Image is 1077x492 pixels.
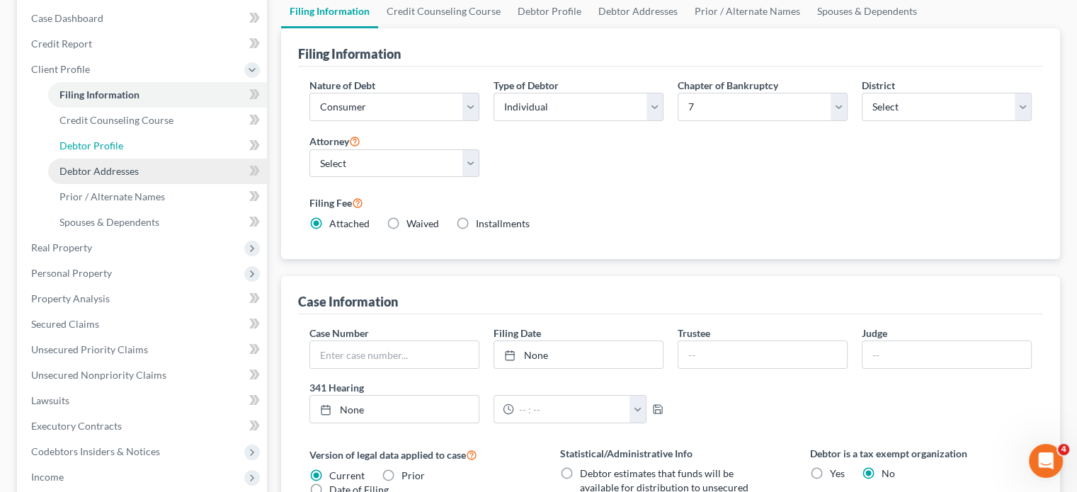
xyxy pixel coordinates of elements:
span: Secured Claims [31,318,99,330]
span: Current [329,469,365,481]
a: Case Dashboard [20,6,267,31]
a: Prior / Alternate Names [48,184,267,210]
label: Nature of Debt [309,78,375,93]
label: Statistical/Administrative Info [560,446,782,461]
a: Debtor Profile [48,133,267,159]
span: Prior [401,469,425,481]
label: 341 Hearing [302,380,671,395]
label: Filing Date [494,326,541,341]
label: Debtor is a tax exempt organization [810,446,1032,461]
span: No [882,467,895,479]
span: Property Analysis [31,292,110,304]
span: Personal Property [31,267,112,279]
span: 4 [1058,444,1069,455]
span: Prior / Alternate Names [59,190,165,202]
div: Filing Information [298,45,401,62]
label: Type of Debtor [494,78,559,93]
a: Unsecured Nonpriority Claims [20,362,267,388]
a: Lawsuits [20,388,267,413]
span: Credit Report [31,38,92,50]
a: None [494,341,663,368]
a: None [310,396,479,423]
span: Installments [476,217,530,229]
span: Real Property [31,241,92,253]
span: Case Dashboard [31,12,103,24]
label: Chapter of Bankruptcy [678,78,778,93]
label: District [862,78,895,93]
span: Debtor Addresses [59,165,139,177]
label: Judge [862,326,887,341]
input: -- : -- [514,396,629,423]
a: Spouses & Dependents [48,210,267,235]
a: Unsecured Priority Claims [20,337,267,362]
label: Trustee [678,326,710,341]
label: Case Number [309,326,369,341]
span: Filing Information [59,88,139,101]
a: Credit Counseling Course [48,108,267,133]
span: Credit Counseling Course [59,114,173,126]
label: Attorney [309,132,360,149]
div: Case Information [298,293,398,310]
span: Income [31,471,64,483]
iframe: Intercom live chat [1029,444,1063,478]
span: Debtor Profile [59,139,123,151]
span: Attached [329,217,370,229]
span: Client Profile [31,63,90,75]
span: Spouses & Dependents [59,216,159,228]
label: Filing Fee [309,194,1032,211]
a: Secured Claims [20,311,267,337]
a: Executory Contracts [20,413,267,439]
a: Credit Report [20,31,267,57]
span: Yes [830,467,845,479]
input: -- [678,341,847,368]
label: Version of legal data applied to case [309,446,531,463]
a: Debtor Addresses [48,159,267,184]
a: Property Analysis [20,286,267,311]
span: Waived [406,217,439,229]
span: Codebtors Insiders & Notices [31,445,160,457]
span: Lawsuits [31,394,69,406]
span: Unsecured Priority Claims [31,343,148,355]
input: Enter case number... [310,341,479,368]
span: Unsecured Nonpriority Claims [31,369,166,381]
a: Filing Information [48,82,267,108]
input: -- [862,341,1031,368]
span: Executory Contracts [31,420,122,432]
